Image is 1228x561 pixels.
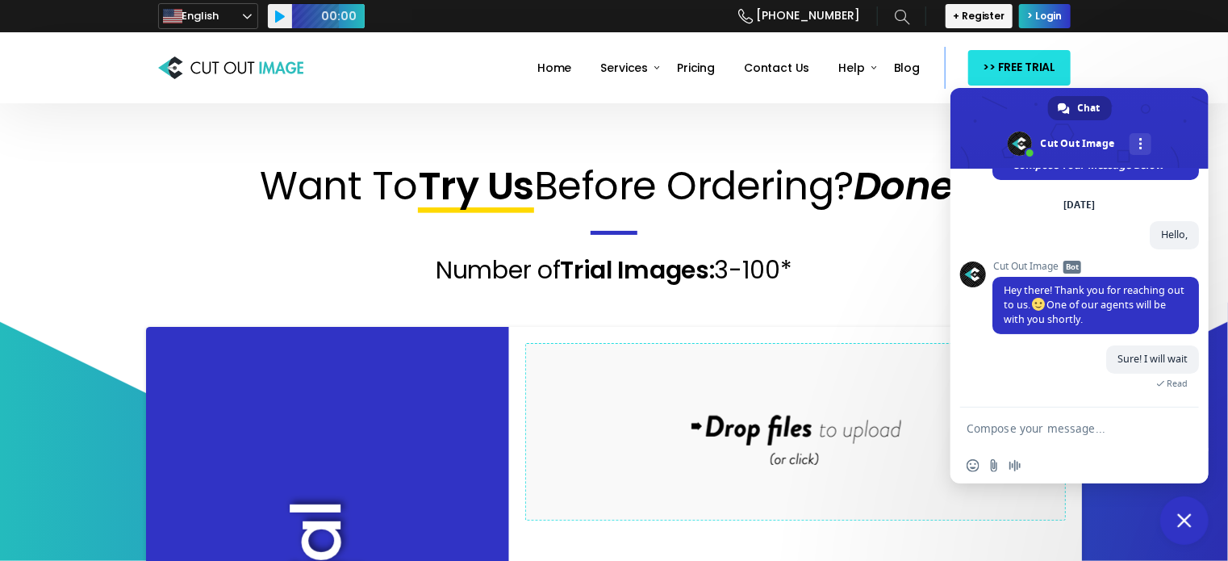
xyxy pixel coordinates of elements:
span: Help [839,60,865,76]
a: English [158,3,258,29]
span: Done! [854,159,968,213]
span: Try Us [418,159,534,213]
span: Hello, [1161,228,1188,241]
span: >> FREE TRIAL [983,57,1055,77]
img: en [163,6,182,26]
span: Chat [1078,96,1101,120]
span: Want To [260,159,418,213]
span: Trial Images: [561,253,715,287]
span: Home [537,60,571,76]
span: Before Ordering? [534,159,854,213]
a: Services [595,50,655,86]
span: Audio message [1009,459,1021,472]
span: Services [601,60,649,76]
span: Blog [894,60,920,76]
span: Contact Us [744,60,809,76]
a: [PHONE_NUMBER] [738,2,860,31]
a: Contact Us [737,50,816,86]
div: [DATE] [1064,200,1096,210]
span: Pricing [677,60,715,76]
span: Time Slider [292,4,365,28]
div: Close chat [1160,496,1209,545]
span: Sure! I will wait [1117,352,1188,366]
a: Home [531,50,578,86]
a: Pricing [670,50,721,86]
textarea: Compose your message... [967,421,1157,436]
span: 3-100* [715,253,792,287]
span: Insert an emoji [967,459,979,472]
div: Audio Player [268,4,365,28]
span: Send a file [988,459,1000,472]
a: + Register [946,4,1013,28]
img: Cut Out Image [158,52,303,83]
span: Hey there! Thank you for reaching out to us. One of our agents will be with you shortly. [1004,283,1184,326]
button: Play [268,4,292,28]
a: Help [833,50,871,86]
a: Blog [888,50,926,86]
span: Cut Out Image [992,261,1199,272]
span: Number of [436,253,560,287]
span: Read [1167,378,1188,389]
a: >> FREE TRIAL [968,50,1070,85]
span: + Register [954,10,1005,23]
span: Bot [1063,261,1081,274]
div: More channels [1130,133,1151,155]
span: > Login [1027,10,1062,23]
a: > Login [1019,4,1070,28]
div: Chat [1048,96,1112,120]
